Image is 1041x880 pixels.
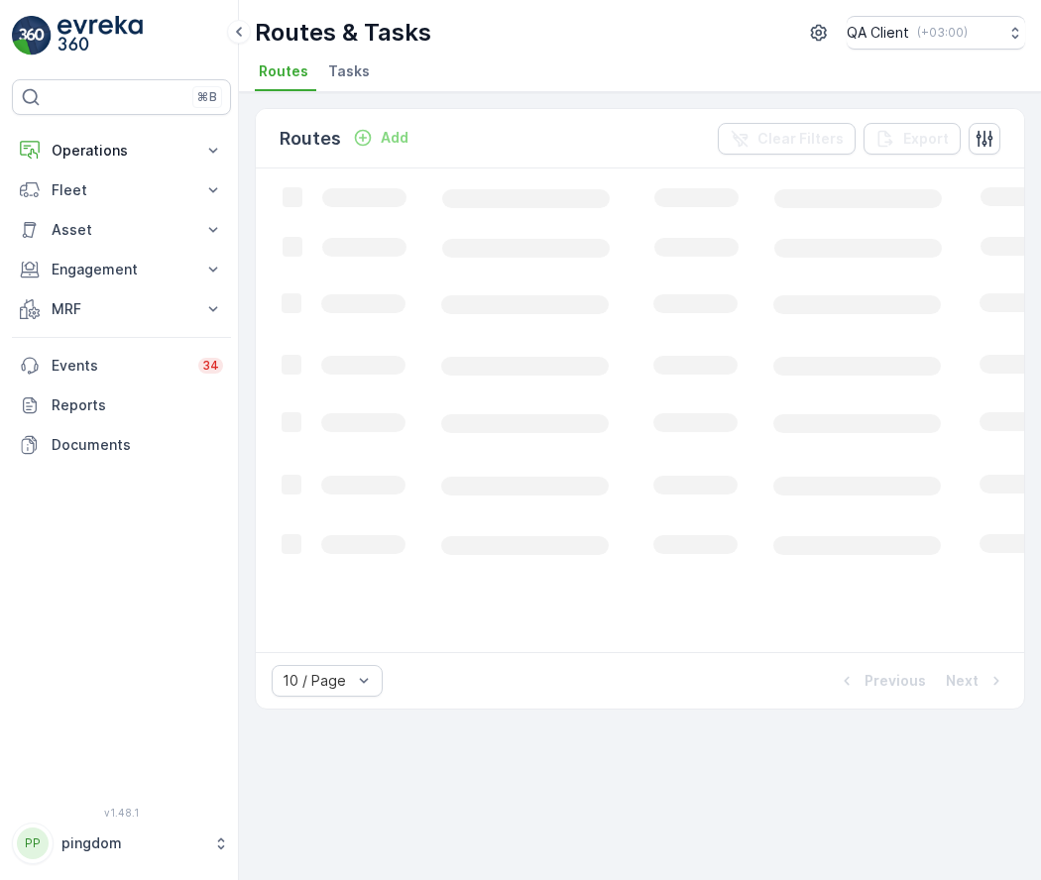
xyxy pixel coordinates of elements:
button: MRF [12,289,231,329]
p: QA Client [847,23,909,43]
p: Clear Filters [757,129,844,149]
button: Operations [12,131,231,170]
button: Engagement [12,250,231,289]
button: PPpingdom [12,823,231,864]
a: Events34 [12,346,231,385]
p: 34 [202,358,219,374]
button: Clear Filters [718,123,856,155]
button: Next [944,669,1008,693]
div: PP [17,827,49,859]
p: Next [946,671,979,691]
button: Export [864,123,961,155]
p: ( +03:00 ) [917,25,968,41]
p: Engagement [52,260,191,279]
button: Fleet [12,170,231,210]
p: Previous [865,671,926,691]
p: pingdom [61,833,203,853]
p: Export [903,129,949,149]
button: Add [345,126,416,150]
p: Documents [52,435,223,455]
p: Events [52,356,186,376]
span: v 1.48.1 [12,807,231,819]
p: Routes [280,125,341,153]
span: Tasks [328,61,370,81]
button: Previous [835,669,928,693]
p: MRF [52,299,191,319]
p: Routes & Tasks [255,17,431,49]
button: QA Client(+03:00) [847,16,1025,50]
p: Asset [52,220,191,240]
a: Documents [12,425,231,465]
img: logo_light-DOdMpM7g.png [58,16,143,55]
p: ⌘B [197,89,217,105]
p: Fleet [52,180,191,200]
p: Operations [52,141,191,161]
img: logo [12,16,52,55]
p: Add [381,128,408,148]
a: Reports [12,385,231,425]
p: Reports [52,395,223,415]
button: Asset [12,210,231,250]
span: Routes [259,61,308,81]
